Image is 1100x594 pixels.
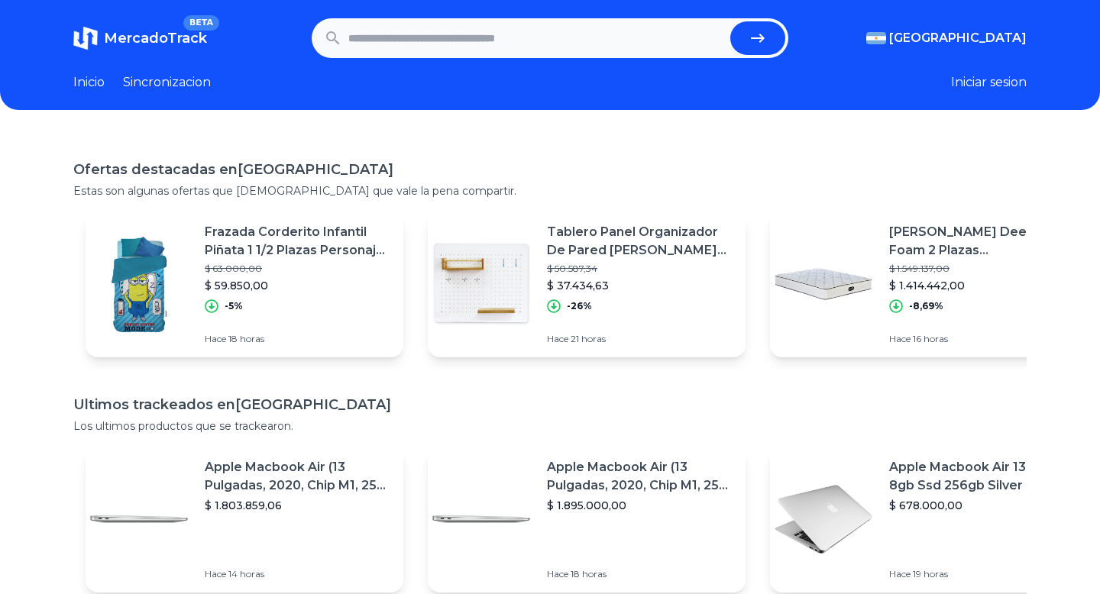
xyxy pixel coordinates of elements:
[205,568,391,580] p: Hace 14 horas
[889,263,1076,275] p: $ 1.549.137,00
[889,223,1076,260] p: [PERSON_NAME] Deepsleep Foam 2 Plazas [PERSON_NAME] Size 200x180
[889,29,1027,47] span: [GEOGRAPHIC_DATA]
[73,394,1027,415] h1: Ultimos trackeados en [GEOGRAPHIC_DATA]
[770,211,1088,357] a: Featured image[PERSON_NAME] Deepsleep Foam 2 Plazas [PERSON_NAME] Size 200x180$ 1.549.137,00$ 1.4...
[909,300,943,312] p: -8,69%
[547,458,733,495] p: Apple Macbook Air (13 Pulgadas, 2020, Chip M1, 256 Gb De Ssd, 8 Gb De Ram) - Plata
[770,466,877,573] img: Featured image
[86,211,403,357] a: Featured imageFrazada Corderito Infantil Piñata 1 1/2 Plazas Personajes Disney Pixar Y Muchos Más...
[889,458,1076,495] p: Apple Macbook Air 13 Core I5 8gb Ssd 256gb Silver
[889,498,1076,513] p: $ 678.000,00
[547,263,733,275] p: $ 50.587,34
[183,15,219,31] span: BETA
[428,231,535,337] img: Featured image
[73,26,207,50] a: MercadoTrackBETA
[86,446,403,592] a: Featured imageApple Macbook Air (13 Pulgadas, 2020, Chip M1, 256 Gb De Ssd, 8 Gb De Ram) - Plata$...
[104,30,207,47] span: MercadoTrack
[86,466,192,573] img: Featured image
[123,73,211,92] a: Sincronizacion
[205,498,391,513] p: $ 1.803.859,06
[205,333,391,345] p: Hace 18 horas
[73,418,1027,434] p: Los ultimos productos que se trackearon.
[889,568,1076,580] p: Hace 19 horas
[951,73,1027,92] button: Iniciar sesion
[889,278,1076,293] p: $ 1.414.442,00
[889,333,1076,345] p: Hace 16 horas
[86,231,192,337] img: Featured image
[428,446,746,592] a: Featured imageApple Macbook Air (13 Pulgadas, 2020, Chip M1, 256 Gb De Ssd, 8 Gb De Ram) - Plata$...
[547,498,733,513] p: $ 1.895.000,00
[866,32,886,44] img: Argentina
[547,223,733,260] p: Tablero Panel Organizador De Pared [PERSON_NAME] Con Accesorios
[428,211,746,357] a: Featured imageTablero Panel Organizador De Pared [PERSON_NAME] Con Accesorios$ 50.587,34$ 37.434,...
[205,458,391,495] p: Apple Macbook Air (13 Pulgadas, 2020, Chip M1, 256 Gb De Ssd, 8 Gb De Ram) - Plata
[73,183,1027,199] p: Estas son algunas ofertas que [DEMOGRAPHIC_DATA] que vale la pena compartir.
[225,300,243,312] p: -5%
[73,159,1027,180] h1: Ofertas destacadas en [GEOGRAPHIC_DATA]
[547,568,733,580] p: Hace 18 horas
[866,29,1027,47] button: [GEOGRAPHIC_DATA]
[770,231,877,337] img: Featured image
[547,333,733,345] p: Hace 21 horas
[205,223,391,260] p: Frazada Corderito Infantil Piñata 1 1/2 Plazas Personajes Disney Pixar Y Muchos Más
[770,446,1088,592] a: Featured imageApple Macbook Air 13 Core I5 8gb Ssd 256gb Silver$ 678.000,00Hace 19 horas
[547,278,733,293] p: $ 37.434,63
[567,300,592,312] p: -26%
[73,73,105,92] a: Inicio
[205,278,391,293] p: $ 59.850,00
[73,26,98,50] img: MercadoTrack
[428,466,535,573] img: Featured image
[205,263,391,275] p: $ 63.000,00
